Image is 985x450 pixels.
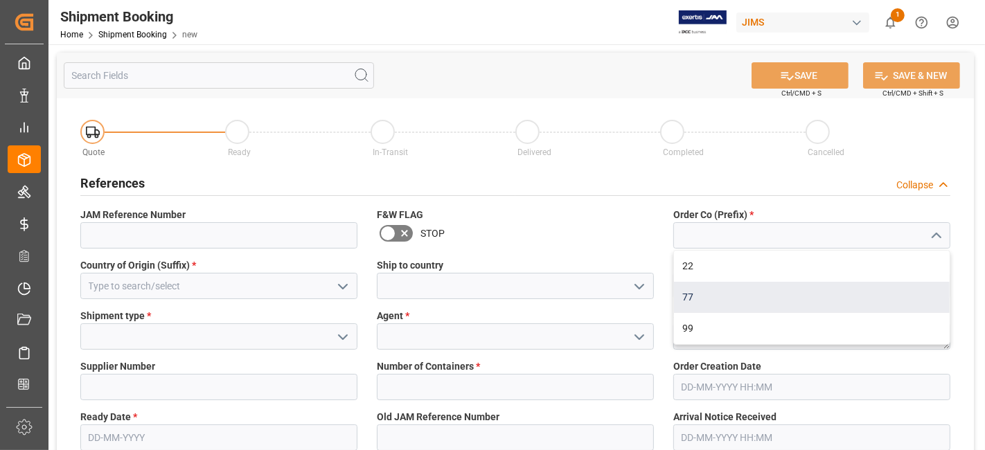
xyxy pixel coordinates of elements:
span: Supplier Number [80,359,155,374]
span: Ctrl/CMD + Shift + S [882,88,943,98]
span: Ready Date [80,410,137,424]
span: JAM Reference Number [80,208,186,222]
button: SAVE & NEW [863,62,960,89]
span: Ctrl/CMD + S [781,88,822,98]
button: open menu [628,276,649,297]
span: 1 [891,8,905,22]
button: open menu [628,326,649,348]
div: 99 [674,313,950,344]
span: Old JAM Reference Number [377,410,499,424]
span: In-Transit [373,147,408,157]
span: Quote [83,147,105,157]
div: 77 [674,282,950,313]
img: Exertis%20JAM%20-%20Email%20Logo.jpg_1722504956.jpg [679,10,727,35]
button: close menu [925,225,946,246]
div: Collapse [896,178,933,192]
input: Search Fields [64,62,374,89]
button: Help Center [906,7,937,38]
span: Country of Origin (Suffix) [80,258,196,273]
span: STOP [420,226,445,241]
span: F&W FLAG [377,208,423,222]
a: Shipment Booking [98,30,167,39]
input: DD-MM-YYYY HH:MM [673,374,950,400]
span: Order Co (Prefix) [673,208,754,222]
span: Arrival Notice Received [673,410,777,424]
button: SAVE [752,62,849,89]
span: Cancelled [808,147,844,157]
button: show 1 new notifications [875,7,906,38]
span: Completed [663,147,704,157]
span: Order Creation Date [673,359,761,374]
span: Ready [228,147,251,157]
button: JIMS [736,9,875,35]
span: Shipment type [80,309,151,323]
span: Ship to country [377,258,443,273]
span: Number of Containers [377,359,480,374]
input: Type to search/select [80,273,357,299]
span: Delivered [517,147,551,157]
button: open menu [332,276,353,297]
h2: References [80,174,145,192]
div: Shipment Booking [60,6,197,27]
div: 22 [674,251,950,282]
span: Agent [377,309,409,323]
a: Home [60,30,83,39]
button: open menu [332,326,353,348]
div: JIMS [736,12,869,33]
